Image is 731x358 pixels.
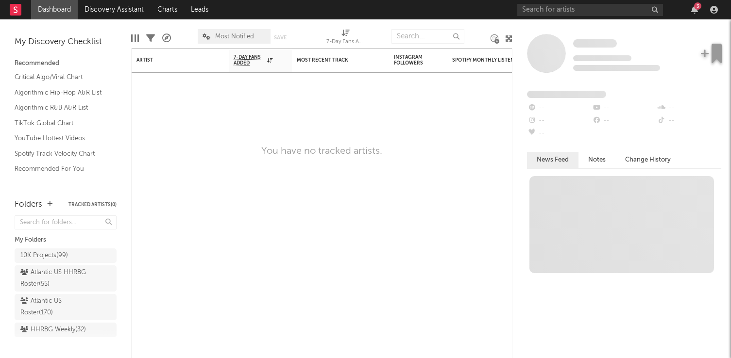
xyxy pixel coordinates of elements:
div: -- [657,102,721,114]
button: Notes [578,152,615,168]
div: My Folders [15,234,117,246]
a: Spotify Track Velocity Chart [15,148,107,159]
div: Atlantic US Roster ( 170 ) [20,295,89,319]
a: Algorithmic Hip-Hop A&R List [15,87,107,98]
a: Atlantic US HHRBG Roster(55) [15,265,117,292]
div: 3 [694,2,701,10]
div: -- [592,102,656,114]
span: Most Notified [215,33,254,40]
a: HHRBG Weekly(32) [15,323,117,337]
div: Filters [146,24,155,52]
div: Recommended [15,58,117,69]
div: -- [527,114,592,127]
input: Search for folders... [15,215,117,229]
div: Instagram Followers [394,54,428,66]
div: You have no tracked artists. [261,146,382,157]
div: HHRBG Weekly ( 32 ) [20,324,86,336]
a: 10K Projects(99) [15,248,117,263]
div: 10K Projects ( 99 ) [20,250,68,261]
span: 7-Day Fans Added [234,54,265,66]
a: TikTok Global Chart [15,118,107,129]
a: Algorithmic R&B A&R List [15,102,107,113]
input: Search for artists [517,4,663,16]
div: 7-Day Fans Added (7-Day Fans Added) [326,36,365,48]
div: A&R Pipeline [162,24,171,52]
div: -- [657,114,721,127]
a: YouTube Hottest Videos [15,133,107,144]
a: Recommended For You [15,163,107,174]
div: Spotify Monthly Listeners [452,57,525,63]
div: 7-Day Fans Added (7-Day Fans Added) [326,24,365,52]
span: Some Artist [573,39,617,48]
button: 3 [691,6,698,14]
div: -- [527,127,592,140]
a: Some Artist [573,39,617,49]
div: Most Recent Track [297,57,370,63]
input: Search... [391,29,464,44]
div: Artist [136,57,209,63]
div: My Discovery Checklist [15,36,117,48]
button: Change History [615,152,680,168]
div: Folders [15,199,42,211]
div: Edit Columns [131,24,139,52]
button: News Feed [527,152,578,168]
a: Atlantic US Roster(170) [15,294,117,320]
a: Critical Algo/Viral Chart [15,72,107,82]
div: -- [592,114,656,127]
div: Atlantic US HHRBG Roster ( 55 ) [20,267,89,290]
span: Fans Added by Platform [527,91,606,98]
button: Save [274,35,287,40]
button: Tracked Artists(0) [68,202,117,207]
span: Tracking Since: [DATE] [573,55,631,61]
div: -- [527,102,592,114]
span: 0 fans last week [573,65,660,71]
